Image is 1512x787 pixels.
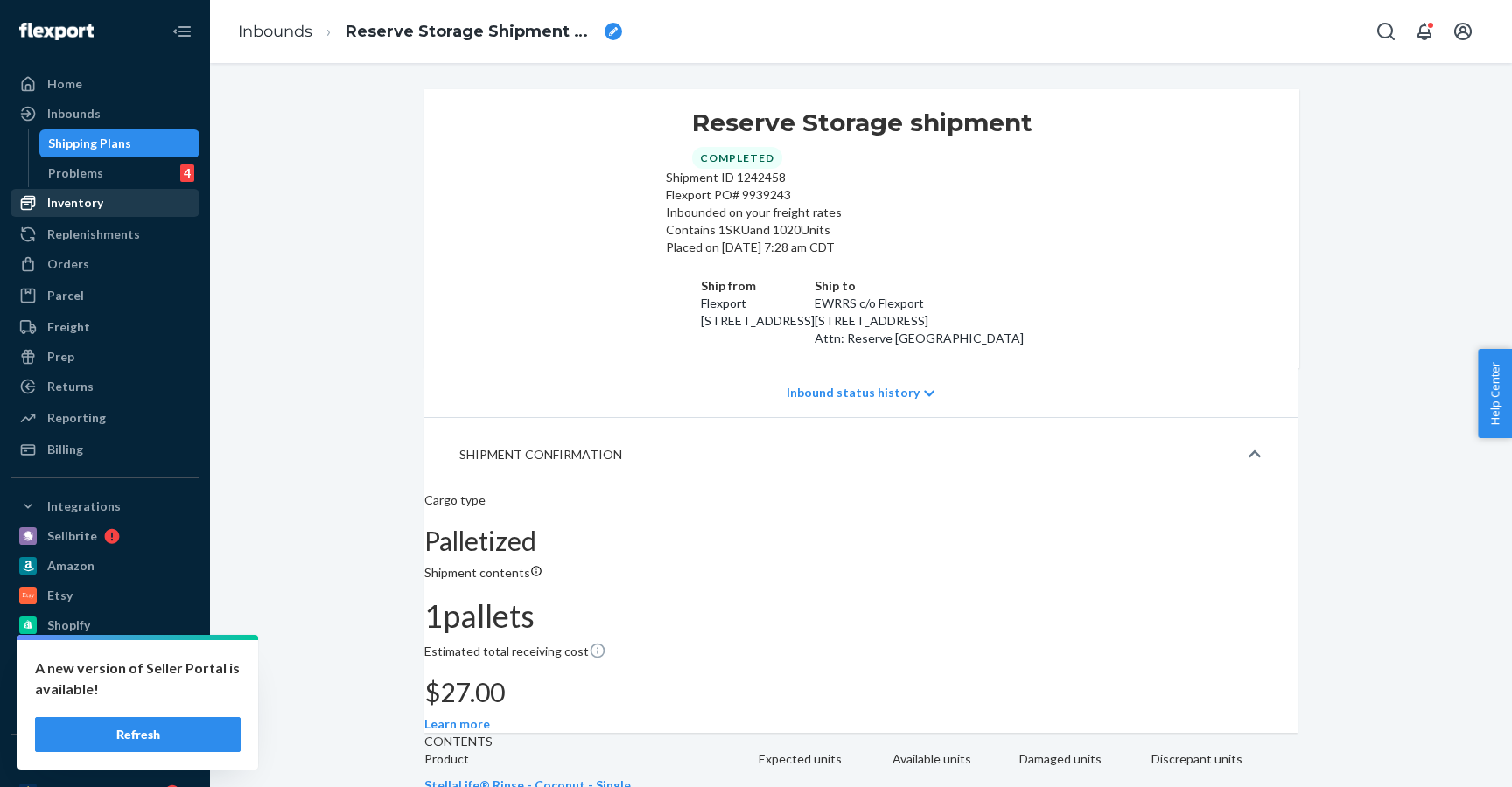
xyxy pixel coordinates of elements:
[47,105,101,122] div: Inbounds
[19,23,94,40] img: Flexport logo
[701,277,815,295] p: Ship from
[666,186,1059,204] div: Flexport PO# 9939243
[47,527,97,545] div: Sellbrite
[459,448,622,461] h5: SHIPMENT CONFIRMATION
[164,14,199,49] button: Close Navigation
[47,587,73,604] div: Etsy
[424,418,1298,491] button: SHIPMENT CONFIRMATION
[424,642,1298,660] p: Estimated total receiving cost
[47,378,94,395] div: Returns
[815,313,1024,345] span: [STREET_ADDRESS] Attn: Reserve [GEOGRAPHIC_DATA]
[10,582,199,609] a: Etsy
[47,557,94,575] div: Amazon
[10,313,199,341] a: Freight
[180,164,194,182] div: 4
[424,564,1298,582] p: Shipment contents
[424,734,493,749] span: CONTENTS
[1478,349,1512,438] button: Help Center
[10,706,199,727] a: Add Integration
[47,348,74,366] div: Prep
[238,22,312,41] a: Inbounds
[666,239,1059,256] div: Placed on [DATE] 7:28 am CDT
[10,641,199,669] a: Walmart
[815,277,1024,295] p: Ship to
[1019,750,1151,768] p: Damaged units
[47,194,103,212] div: Inventory
[48,164,103,182] div: Problems
[424,599,1298,634] h1: 1 pallets
[10,611,199,639] a: Shopify
[10,100,199,128] a: Inbounds
[10,404,199,432] a: Reporting
[35,658,241,700] p: A new version of Seller Portal is available!
[10,70,199,98] a: Home
[47,409,106,427] div: Reporting
[424,715,490,733] button: Learn more
[10,343,199,371] a: Prep
[47,318,90,336] div: Freight
[47,441,83,458] div: Billing
[892,750,1019,768] p: Available units
[10,671,199,699] a: BigCommerce
[35,717,241,752] button: Refresh
[39,159,200,187] a: Problems4
[47,616,90,634] div: Shopify
[701,296,815,328] span: Flexport [STREET_ADDRESS]
[1407,14,1442,49] button: Open notifications
[10,492,199,520] button: Integrations
[10,522,199,550] a: Sellbrite
[47,75,82,93] div: Home
[10,373,199,400] a: Returns
[10,189,199,217] a: Inventory
[424,750,759,768] p: Product
[1445,14,1480,49] button: Open account menu
[10,552,199,580] a: Amazon
[10,250,199,278] a: Orders
[666,204,1059,221] div: Inbounded on your freight rates
[692,147,782,169] div: Completed
[424,491,1298,509] header: Cargo type
[1151,750,1298,768] p: Discrepant units
[815,295,1024,312] p: EWRRS c/o Flexport
[47,255,89,273] div: Orders
[692,107,1032,138] h2: Reserve Storage shipment
[1368,14,1403,49] button: Open Search Box
[48,135,131,152] div: Shipping Plans
[424,678,1298,707] h2: $27.00
[666,169,1059,186] div: Shipment ID 1242458
[424,526,1298,555] h2: Palletized
[10,749,199,777] button: Fast Tags
[346,21,598,44] span: Reserve Storage Shipment STI1a9ac35124
[224,6,636,58] ol: breadcrumbs
[47,498,121,515] div: Integrations
[10,282,199,310] a: Parcel
[787,384,920,401] p: Inbound status history
[47,226,140,243] div: Replenishments
[10,435,199,463] a: Billing
[10,220,199,248] a: Replenishments
[39,129,200,157] a: Shipping Plans
[666,221,1059,239] div: Contains 1 SKU and 1020 Units
[759,750,892,768] p: Expected units
[47,287,84,304] div: Parcel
